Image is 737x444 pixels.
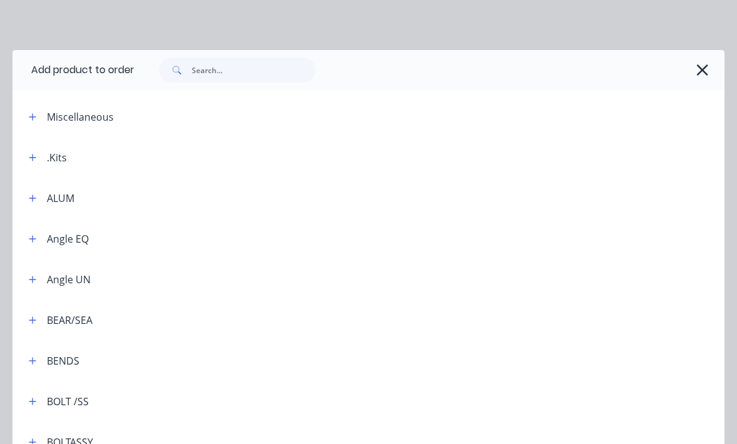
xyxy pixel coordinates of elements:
[47,109,114,124] div: Miscellaneous
[12,50,134,90] div: Add product to order
[47,231,89,246] div: Angle EQ
[47,272,91,287] div: Angle UN
[47,191,74,206] div: ALUM
[47,394,89,409] div: BOLT /SS
[47,353,79,368] div: BENDS
[47,313,92,328] div: BEAR/SEA
[47,150,67,165] div: .Kits
[192,58,315,83] input: Search...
